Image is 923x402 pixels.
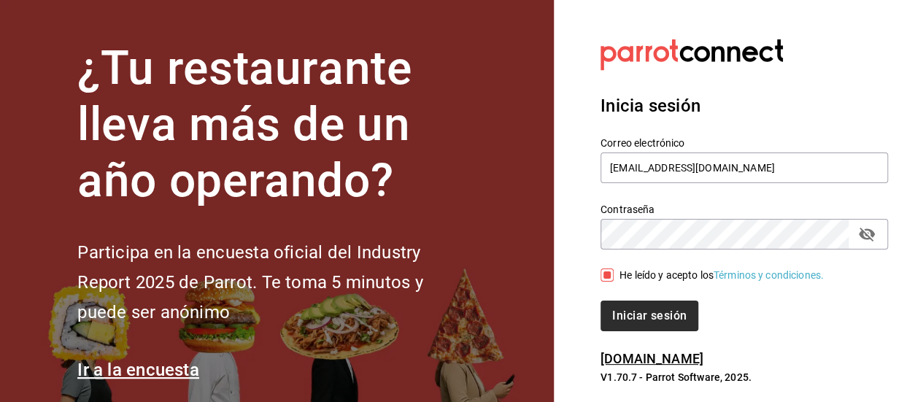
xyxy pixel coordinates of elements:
[714,269,824,281] a: Términos y condiciones.
[77,41,471,209] h1: ¿Tu restaurante lleva más de un año operando?
[600,204,888,214] label: Contraseña
[600,351,703,366] a: [DOMAIN_NAME]
[619,268,824,283] div: He leído y acepto los
[77,238,471,327] h2: Participa en la encuesta oficial del Industry Report 2025 de Parrot. Te toma 5 minutos y puede se...
[600,370,888,384] p: V1.70.7 - Parrot Software, 2025.
[854,222,879,247] button: passwordField
[600,138,888,148] label: Correo electrónico
[600,301,698,331] button: Iniciar sesión
[77,360,199,380] a: Ir a la encuesta
[600,93,888,119] h3: Inicia sesión
[600,152,888,183] input: Ingresa tu correo electrónico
